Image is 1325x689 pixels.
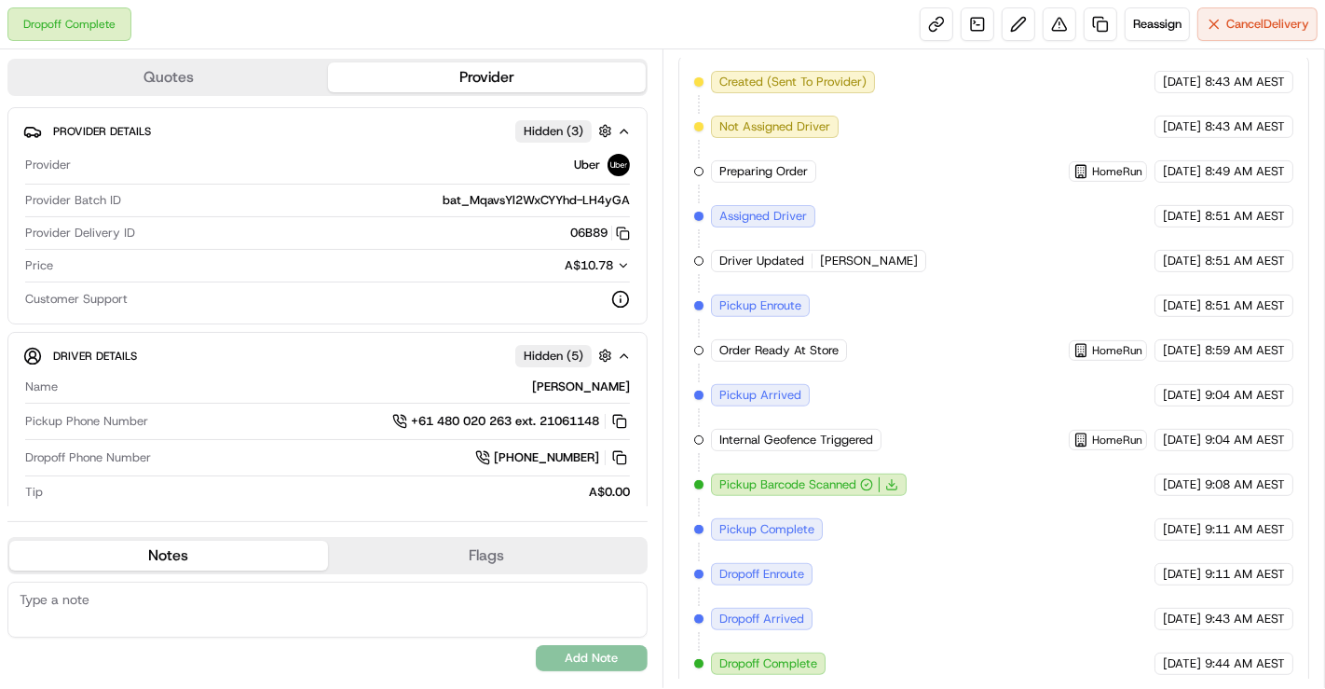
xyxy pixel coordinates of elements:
span: A$10.78 [565,257,613,273]
span: 8:43 AM AEST [1205,118,1285,135]
span: Name [25,379,58,395]
span: [DATE] [1163,208,1201,225]
span: [DATE] [1163,655,1201,672]
span: Internal Geofence Triggered [719,432,873,448]
span: Hidden ( 3 ) [524,123,583,140]
span: Provider [25,157,71,173]
span: 8:59 AM AEST [1205,342,1285,359]
span: Not Assigned Driver [719,118,830,135]
span: Pickup Arrived [719,387,801,404]
button: Flags [328,541,647,571]
span: Provider Delivery ID [25,225,135,241]
span: 9:04 AM AEST [1205,432,1285,448]
span: Price [25,257,53,274]
span: Pickup Complete [719,521,814,538]
button: Notes [9,541,328,571]
button: Hidden (3) [515,119,617,143]
span: Driver Updated [719,253,804,269]
span: Assigned Driver [719,208,807,225]
a: +61 480 020 263 ext. 21061148 [392,411,630,432]
a: [PHONE_NUMBER] [475,448,630,468]
button: Hidden (5) [515,344,617,367]
button: HomeRun [1073,433,1142,448]
span: Provider Batch ID [25,192,121,209]
span: [DATE] [1163,253,1201,269]
span: Tip [25,484,43,501]
button: A$10.78 [466,257,630,274]
span: [DATE] [1163,74,1201,90]
span: 9:44 AM AEST [1205,655,1285,672]
span: Dropoff Phone Number [25,449,151,466]
span: [PERSON_NAME] [820,253,918,269]
span: Driver Details [53,349,137,364]
span: Preparing Order [719,163,808,180]
span: Hidden ( 5 ) [524,348,583,365]
span: [DATE] [1163,521,1201,538]
button: 06B89 [570,225,630,241]
span: [PHONE_NUMBER] [494,449,599,466]
span: +61 480 020 263 ext. 21061148 [411,413,599,430]
button: Reassign [1125,7,1190,41]
span: 8:43 AM AEST [1205,74,1285,90]
span: Dropoff Complete [719,655,817,672]
span: HomeRun [1092,433,1142,448]
span: Dropoff Arrived [719,611,804,627]
img: uber-new-logo.jpeg [608,154,630,176]
span: [DATE] [1163,387,1201,404]
span: 8:51 AM AEST [1205,297,1285,314]
span: [DATE] [1163,432,1201,448]
button: Provider [328,62,647,92]
span: HomeRun [1092,343,1142,358]
span: [DATE] [1163,163,1201,180]
span: Reassign [1133,16,1182,33]
span: 8:51 AM AEST [1205,208,1285,225]
span: Dropoff Enroute [719,566,804,583]
span: Created (Sent To Provider) [719,74,867,90]
button: Driver DetailsHidden (5) [23,340,632,371]
span: [DATE] [1163,476,1201,493]
span: Cancel Delivery [1226,16,1309,33]
span: bat_MqavsYl2WxCYYhd-LH4yGA [443,192,630,209]
button: Provider DetailsHidden (3) [23,116,632,146]
button: CancelDelivery [1197,7,1318,41]
span: Order Ready At Store [719,342,839,359]
span: [DATE] [1163,611,1201,627]
span: HomeRun [1092,164,1142,179]
span: 9:08 AM AEST [1205,476,1285,493]
span: [DATE] [1163,566,1201,583]
div: A$0.00 [50,484,630,501]
span: 8:49 AM AEST [1205,163,1285,180]
span: 9:43 AM AEST [1205,611,1285,627]
span: Pickup Phone Number [25,413,148,430]
span: [DATE] [1163,297,1201,314]
span: [DATE] [1163,342,1201,359]
span: Customer Support [25,291,128,308]
button: Quotes [9,62,328,92]
span: Uber [574,157,600,173]
span: 8:51 AM AEST [1205,253,1285,269]
div: [PERSON_NAME] [65,379,630,395]
button: Pickup Barcode Scanned [719,476,873,493]
span: 9:04 AM AEST [1205,387,1285,404]
span: Pickup Enroute [719,297,801,314]
span: Pickup Barcode Scanned [719,476,856,493]
span: [DATE] [1163,118,1201,135]
span: 9:11 AM AEST [1205,521,1285,538]
span: Provider Details [53,124,151,139]
span: 9:11 AM AEST [1205,566,1285,583]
